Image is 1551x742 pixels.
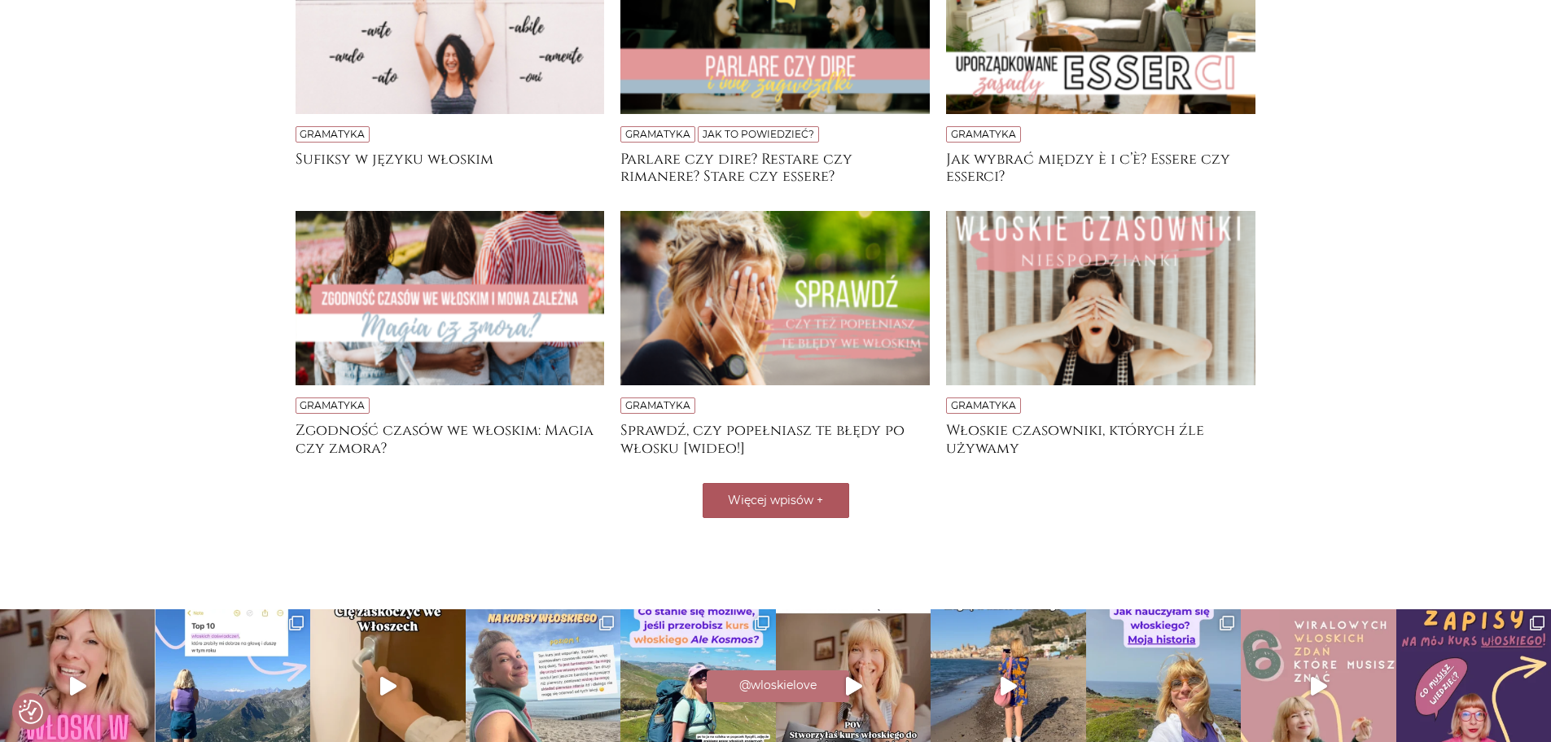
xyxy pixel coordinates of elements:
[817,493,823,507] span: +
[1311,677,1327,696] svg: Play
[625,128,690,140] a: Gramatyka
[70,677,86,696] svg: Play
[755,616,769,630] svg: Clone
[300,128,365,140] a: Gramatyka
[739,678,817,692] span: @wloskielove
[380,677,397,696] svg: Play
[703,483,849,518] button: Więcej wpisów +
[19,700,43,724] img: Revisit consent button
[951,128,1016,140] a: Gramatyka
[289,616,304,630] svg: Clone
[19,700,43,724] button: Preferencje co do zgód
[620,422,930,454] a: Sprawdź, czy popełniasz te błędy po włosku [wideo!]
[703,128,814,140] a: Jak to powiedzieć?
[846,677,862,696] svg: Play
[951,399,1016,411] a: Gramatyka
[707,670,849,702] a: Instagram @wloskielove
[296,151,605,183] a: Sufiksy w języku włoskim
[620,151,930,183] a: Parlare czy dire? Restare czy rimanere? Stare czy essere?
[1001,677,1017,696] svg: Play
[946,422,1255,454] a: Włoskie czasowniki, których źle używamy
[599,616,614,630] svg: Clone
[625,399,690,411] a: Gramatyka
[1220,616,1234,630] svg: Clone
[728,493,813,507] span: Więcej wpisów
[1530,616,1544,630] svg: Clone
[300,399,365,411] a: Gramatyka
[946,151,1255,183] a: Jak wybrać między è i c’è? Essere czy esserci?
[296,422,605,454] a: Zgodność czasów we włoskim: Magia czy zmora?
